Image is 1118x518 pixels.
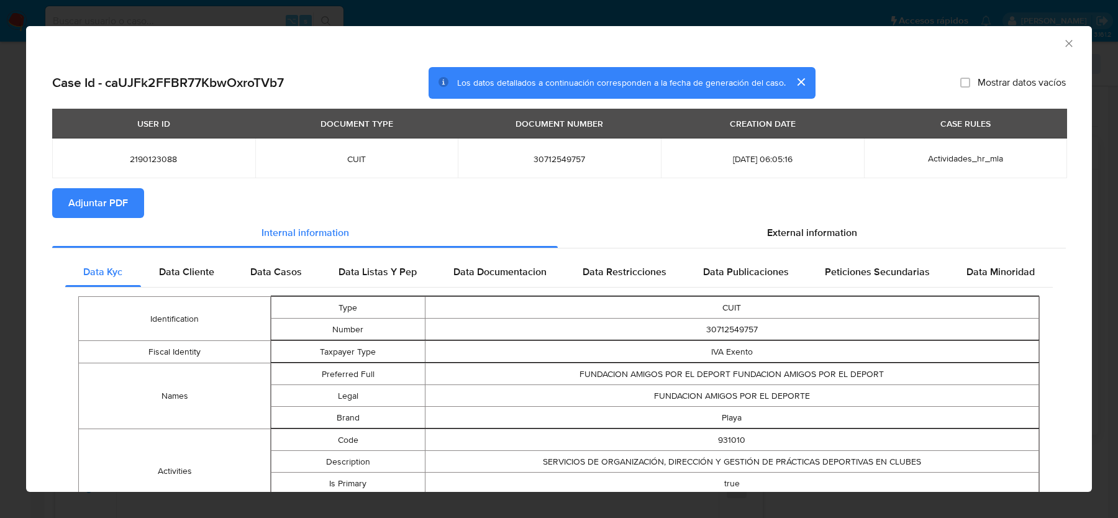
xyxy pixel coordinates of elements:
[271,407,425,429] td: Brand
[457,76,786,89] span: Los datos detallados a continuación corresponden a la fecha de generación del caso.
[703,265,789,279] span: Data Publicaciones
[425,385,1039,407] td: FUNDACION AMIGOS POR EL DEPORTE
[786,67,816,97] button: cerrar
[65,257,1053,287] div: Detailed internal info
[960,78,970,88] input: Mostrar datos vacíos
[271,297,425,319] td: Type
[425,297,1039,319] td: CUIT
[966,265,1035,279] span: Data Minoridad
[978,76,1066,89] span: Mostrar datos vacíos
[425,429,1039,451] td: 931010
[767,225,857,240] span: External information
[583,265,666,279] span: Data Restricciones
[508,113,611,134] div: DOCUMENT NUMBER
[676,153,849,165] span: [DATE] 06:05:16
[79,297,271,341] td: Identification
[425,407,1039,429] td: Playa
[271,451,425,473] td: Description
[271,363,425,385] td: Preferred Full
[271,341,425,363] td: Taxpayer Type
[339,265,417,279] span: Data Listas Y Pep
[825,265,930,279] span: Peticiones Secundarias
[473,153,646,165] span: 30712549757
[425,451,1039,473] td: SERVICIOS DE ORGANIZACIÓN, DIRECCIÓN Y GESTIÓN DE PRÁCTICAS DEPORTIVAS EN CLUBES
[270,153,443,165] span: CUIT
[425,473,1039,494] td: true
[425,341,1039,363] td: IVA Exento
[425,363,1039,385] td: FUNDACION AMIGOS POR EL DEPORT FUNDACION AMIGOS POR EL DEPORT
[271,429,425,451] td: Code
[928,152,1003,165] span: Actividades_hr_mla
[52,188,144,218] button: Adjuntar PDF
[261,225,349,240] span: Internal information
[933,113,998,134] div: CASE RULES
[130,113,178,134] div: USER ID
[425,319,1039,340] td: 30712549757
[453,265,547,279] span: Data Documentacion
[271,473,425,494] td: Is Primary
[68,189,128,217] span: Adjuntar PDF
[67,153,240,165] span: 2190123088
[26,26,1092,492] div: closure-recommendation-modal
[79,363,271,429] td: Names
[159,265,214,279] span: Data Cliente
[271,385,425,407] td: Legal
[271,319,425,340] td: Number
[1063,37,1074,48] button: Cerrar ventana
[313,113,401,134] div: DOCUMENT TYPE
[52,218,1066,248] div: Detailed info
[79,341,271,363] td: Fiscal Identity
[250,265,302,279] span: Data Casos
[79,429,271,514] td: Activities
[83,265,122,279] span: Data Kyc
[722,113,803,134] div: CREATION DATE
[52,75,284,91] h2: Case Id - caUJFk2FFBR77KbwOxroTVb7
